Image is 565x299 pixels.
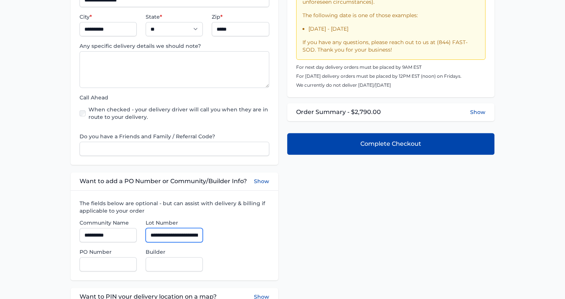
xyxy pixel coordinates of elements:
label: Any specific delivery details we should note? [80,42,269,50]
p: We currently do not deliver [DATE]/[DATE] [296,82,485,88]
span: Complete Checkout [360,139,421,148]
label: Zip [212,13,269,21]
p: For next day delivery orders must be placed by 9AM EST [296,64,485,70]
button: Complete Checkout [287,133,494,155]
label: State [146,13,203,21]
p: If you have any questions, please reach out to us at (844) FAST-SOD. Thank you for your business! [302,38,479,53]
p: The following date is one of those examples: [302,12,479,19]
label: Lot Number [146,219,203,226]
label: Community Name [80,219,137,226]
span: Order Summary - $2,790.00 [296,108,381,117]
label: Call Ahead [80,94,269,101]
label: Builder [146,248,203,256]
label: PO Number [80,248,137,256]
p: For [DATE] delivery orders must be placed by 12PM EST (noon) on Fridays. [296,73,485,79]
button: Show [254,177,269,186]
button: Show [470,108,485,116]
label: The fields below are optional - but can assist with delivery & billing if applicable to your order [80,200,269,215]
label: When checked - your delivery driver will call you when they are in route to your delivery. [89,106,269,121]
li: [DATE] - [DATE] [308,25,479,33]
span: Want to add a PO Number or Community/Builder Info? [80,177,247,186]
label: City [80,13,137,21]
label: Do you have a Friends and Family / Referral Code? [80,133,269,140]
